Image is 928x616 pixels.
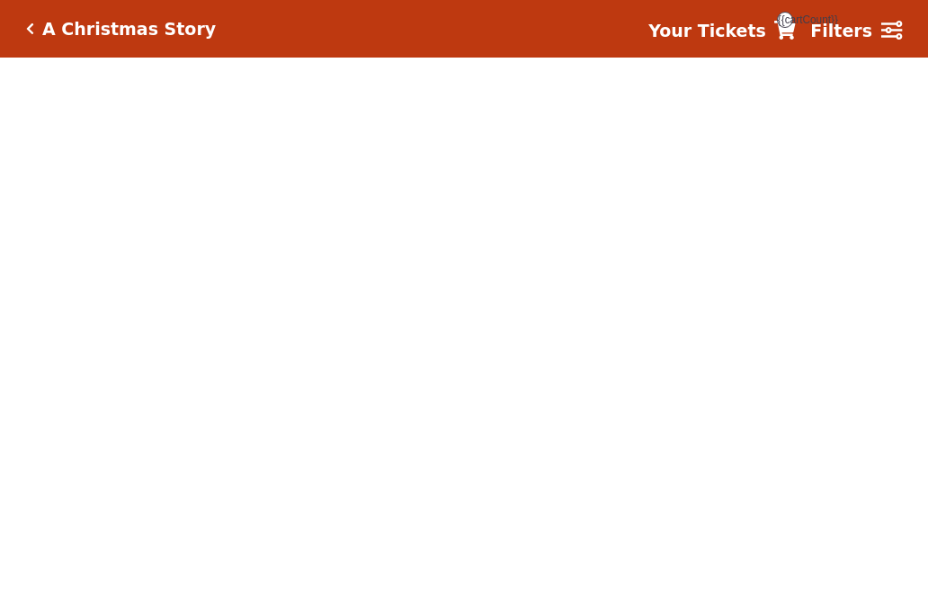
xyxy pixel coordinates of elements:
span: {{cartCount}} [777,12,793,28]
a: Your Tickets {{cartCount}} [648,18,796,44]
h5: A Christmas Story [42,19,216,40]
a: Filters [810,18,902,44]
strong: Filters [810,21,872,40]
a: Click here to go back to filters [26,22,34,35]
strong: Your Tickets [648,21,766,40]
